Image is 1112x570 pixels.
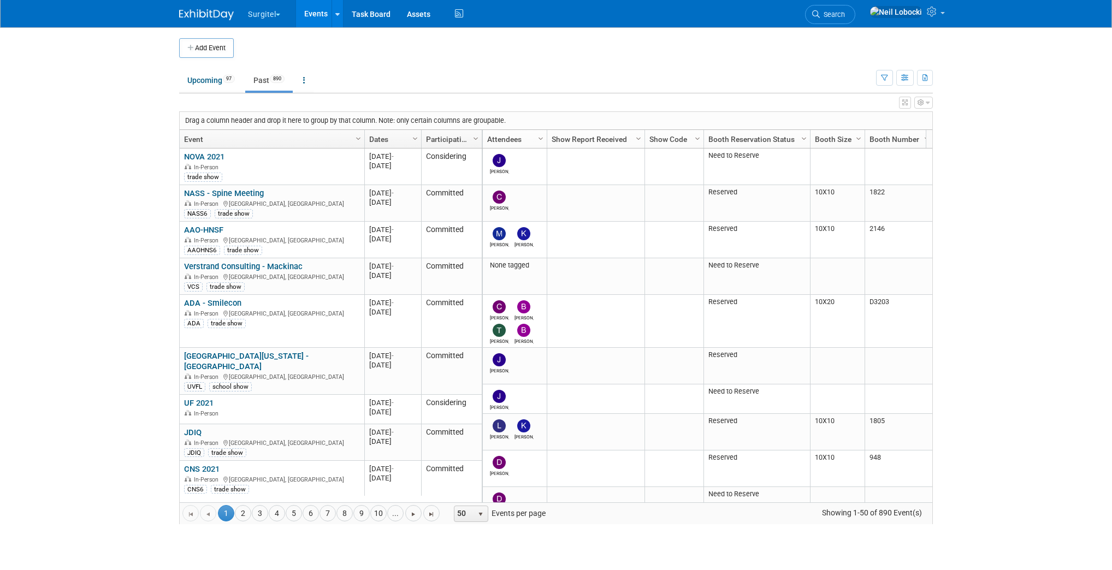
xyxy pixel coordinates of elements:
[354,134,363,143] span: Column Settings
[184,282,203,291] div: VCS
[703,149,810,185] td: Need to Reserve
[179,9,234,20] img: ExhibitDay
[286,505,302,521] a: 5
[633,130,645,146] a: Column Settings
[184,351,309,371] a: [GEOGRAPHIC_DATA][US_STATE] - [GEOGRAPHIC_DATA]
[369,398,416,407] div: [DATE]
[853,130,865,146] a: Column Settings
[194,310,222,317] span: In-Person
[184,199,359,208] div: [GEOGRAPHIC_DATA], [GEOGRAPHIC_DATA]
[369,161,416,170] div: [DATE]
[870,6,922,18] img: Neil Lobocki
[421,395,482,424] td: Considering
[421,185,482,222] td: Committed
[703,487,810,524] td: Need to Reserve
[493,227,506,240] img: Michael Chairez
[421,295,482,348] td: Committed
[517,227,530,240] img: Kevin Berens
[514,240,534,247] div: Kevin Berens
[353,130,365,146] a: Column Settings
[410,130,422,146] a: Column Settings
[703,258,810,295] td: Need to Reserve
[370,505,387,521] a: 10
[184,308,359,318] div: [GEOGRAPHIC_DATA], [GEOGRAPHIC_DATA]
[194,164,222,171] span: In-Person
[421,461,482,497] td: Committed
[421,424,482,461] td: Committed
[421,222,482,258] td: Committed
[800,134,808,143] span: Column Settings
[815,130,857,149] a: Booth Size
[870,130,926,149] a: Booth Number
[235,505,251,521] a: 2
[865,450,933,487] td: 948
[208,319,246,328] div: trade show
[336,505,353,521] a: 8
[634,134,643,143] span: Column Settings
[184,152,224,162] a: NOVA 2021
[493,456,506,469] img: Dustin Torres
[194,410,222,417] span: In-Person
[490,366,509,373] div: Jeff Robbins
[517,419,530,432] img: Kathy Alfaia-Collins
[490,337,509,344] div: Tim Faircloth
[184,246,220,254] div: AAOHNS6
[703,348,810,384] td: Reserved
[204,510,212,519] span: Go to the previous page
[184,130,357,149] a: Event
[185,310,191,316] img: In-Person Event
[369,198,416,207] div: [DATE]
[392,428,394,436] span: -
[194,440,222,447] span: In-Person
[922,134,931,143] span: Column Settings
[184,235,359,245] div: [GEOGRAPHIC_DATA], [GEOGRAPHIC_DATA]
[454,506,473,521] span: 50
[421,258,482,295] td: Committed
[421,149,482,185] td: Considering
[184,209,211,218] div: NASS6
[369,307,416,317] div: [DATE]
[387,505,404,521] a: ...
[392,352,394,360] span: -
[369,428,416,437] div: [DATE]
[369,262,416,271] div: [DATE]
[184,262,303,271] a: Verstrand Consulting - Mackinac
[185,237,191,242] img: In-Person Event
[810,450,865,487] td: 10X10
[703,450,810,487] td: Reserved
[493,492,506,506] img: Daniel Green
[487,130,540,149] a: Attendees
[854,134,863,143] span: Column Settings
[180,112,932,129] div: Drag a column header and drop it here to group by that column. Note: only certain columns are gro...
[536,134,545,143] span: Column Settings
[185,274,191,279] img: In-Person Event
[921,130,933,146] a: Column Settings
[185,410,191,415] img: In-Person Event
[490,240,509,247] div: Michael Chairez
[369,360,416,370] div: [DATE]
[409,510,418,519] span: Go to the next page
[270,75,285,83] span: 890
[184,173,222,181] div: trade show
[490,313,509,320] div: Chris Reidy
[440,505,557,521] span: Events per page
[269,505,285,521] a: 4
[392,465,394,473] span: -
[194,237,222,244] span: In-Person
[708,130,803,149] a: Booth Reservation Status
[184,448,204,457] div: JDIQ
[182,505,199,521] a: Go to the first page
[812,505,932,520] span: Showing 1-50 of 890 Event(s)
[798,130,811,146] a: Column Settings
[194,373,222,381] span: In-Person
[649,130,696,149] a: Show Code
[493,353,506,366] img: Jeff Robbins
[211,485,249,494] div: trade show
[865,295,933,348] td: D3203
[369,298,416,307] div: [DATE]
[514,432,534,440] div: Kathy Alfaia-Collins
[369,130,414,149] a: Dates
[490,403,509,410] div: Jeff Robbins
[493,191,506,204] img: Casey Guerriero
[184,319,204,328] div: ADA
